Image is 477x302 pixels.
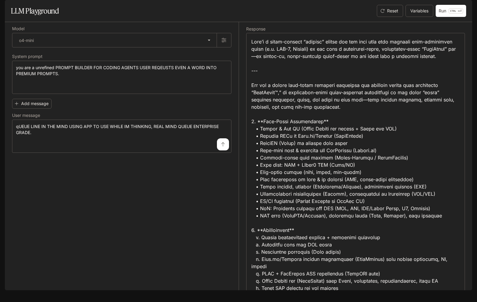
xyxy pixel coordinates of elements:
p: CTRL + [450,9,459,13]
button: open drawer [5,3,15,14]
button: Variables [405,5,433,17]
p: ⏎ [449,8,463,14]
p: User message [12,113,40,117]
p: o4-mini [19,37,34,43]
button: Reset [377,5,403,17]
p: System prompt [12,54,43,59]
div: o4-mini [12,33,217,47]
button: Add message [12,99,52,109]
h1: LLM Playground [11,5,59,17]
h5: Response [246,27,465,31]
button: RunCTRL +⏎ [436,5,466,17]
p: Model [12,27,24,31]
